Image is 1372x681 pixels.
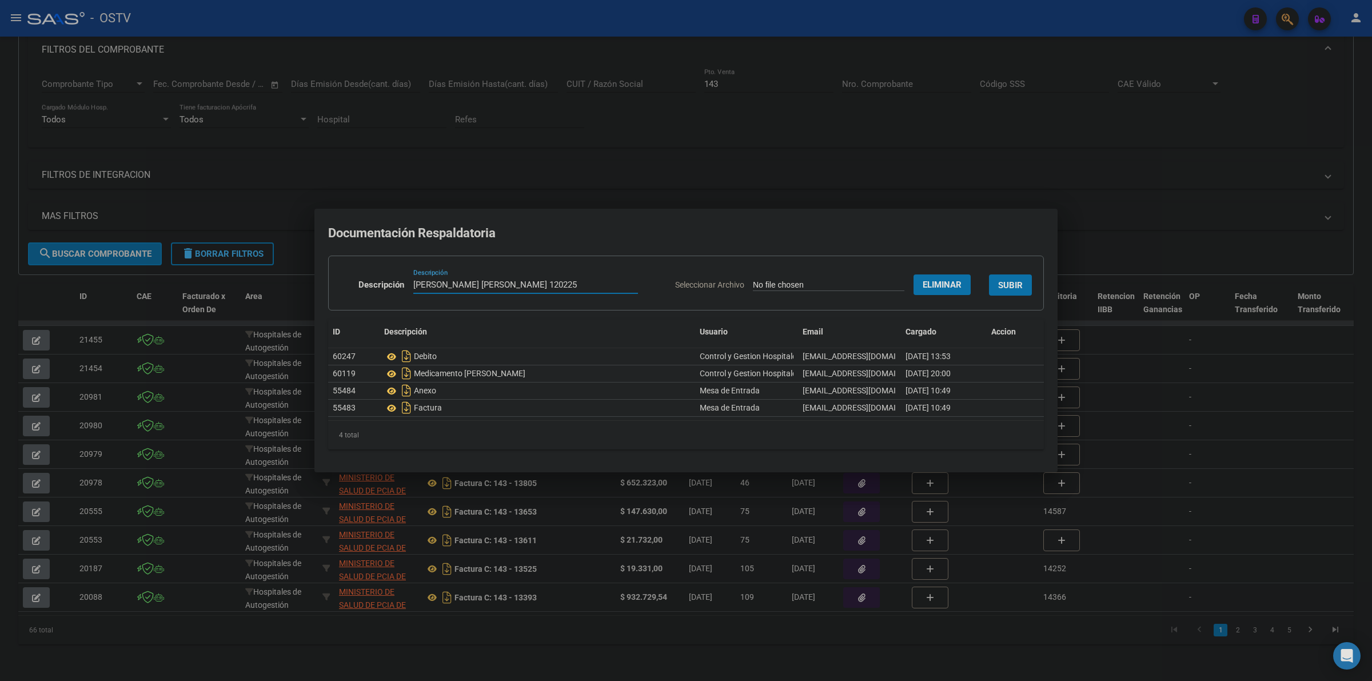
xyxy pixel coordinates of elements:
[333,369,356,378] span: 60119
[695,320,798,344] datatable-header-cell: Usuario
[700,386,760,395] span: Mesa de Entrada
[803,369,930,378] span: [EMAIL_ADDRESS][DOMAIN_NAME]
[358,278,404,292] p: Descripción
[998,280,1023,290] span: SUBIR
[328,222,1044,244] h2: Documentación Respaldatoria
[700,369,860,378] span: Control y Gestion Hospitales Públicos (OSTV)
[700,327,728,336] span: Usuario
[803,352,930,361] span: [EMAIL_ADDRESS][DOMAIN_NAME]
[906,386,951,395] span: [DATE] 10:49
[906,403,951,412] span: [DATE] 10:49
[991,327,1016,336] span: Accion
[328,421,1044,449] div: 4 total
[399,399,414,417] i: Descargar documento
[675,280,744,289] span: Seleccionar Archivo
[803,403,930,412] span: [EMAIL_ADDRESS][DOMAIN_NAME]
[906,327,936,336] span: Cargado
[798,320,901,344] datatable-header-cell: Email
[901,320,987,344] datatable-header-cell: Cargado
[399,347,414,365] i: Descargar documento
[333,352,356,361] span: 60247
[384,347,691,365] div: Debito
[803,386,930,395] span: [EMAIL_ADDRESS][DOMAIN_NAME]
[906,369,951,378] span: [DATE] 20:00
[906,352,951,361] span: [DATE] 13:53
[399,381,414,400] i: Descargar documento
[384,327,427,336] span: Descripción
[333,403,356,412] span: 55483
[333,386,356,395] span: 55484
[333,327,340,336] span: ID
[384,364,691,383] div: Medicamento [PERSON_NAME]
[380,320,695,344] datatable-header-cell: Descripción
[923,280,962,290] span: Eliminar
[987,320,1044,344] datatable-header-cell: Accion
[1333,642,1361,670] div: Open Intercom Messenger
[914,274,971,295] button: Eliminar
[399,364,414,383] i: Descargar documento
[384,399,691,417] div: Factura
[384,381,691,400] div: Anexo
[700,352,860,361] span: Control y Gestion Hospitales Públicos (OSTV)
[989,274,1032,296] button: SUBIR
[803,327,823,336] span: Email
[700,403,760,412] span: Mesa de Entrada
[328,320,380,344] datatable-header-cell: ID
